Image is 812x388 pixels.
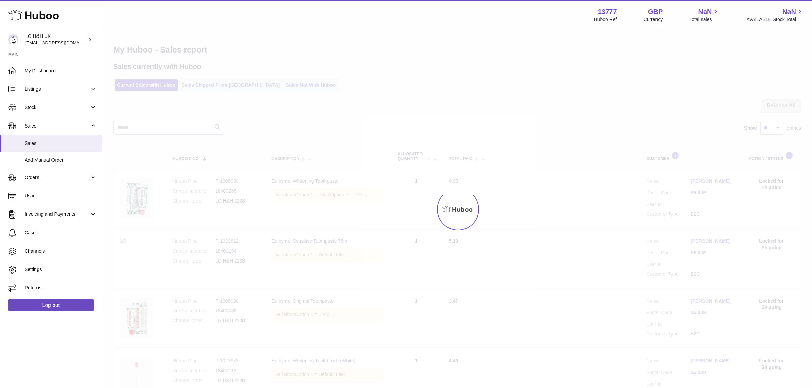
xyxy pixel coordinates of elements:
span: NaN [782,7,796,16]
span: My Dashboard [25,68,97,74]
span: Usage [25,193,97,199]
span: Total sales [689,16,720,23]
div: LG H&H UK [25,33,87,46]
span: Channels [25,248,97,254]
span: Listings [25,86,90,92]
span: AVAILABLE Stock Total [746,16,804,23]
span: Settings [25,266,97,273]
strong: 13777 [598,7,617,16]
a: NaN Total sales [689,7,720,23]
a: Log out [8,299,94,311]
a: NaN AVAILABLE Stock Total [746,7,804,23]
span: Orders [25,174,90,181]
span: NaN [698,7,712,16]
span: Cases [25,229,97,236]
span: [EMAIL_ADDRESS][DOMAIN_NAME] [25,40,100,45]
div: Huboo Ref [594,16,617,23]
img: veechen@lghnh.co.uk [8,34,18,45]
span: Sales [25,123,90,129]
span: Add Manual Order [25,157,97,163]
span: Returns [25,285,97,291]
strong: GBP [648,7,663,16]
span: Sales [25,140,97,147]
span: Stock [25,104,90,111]
span: Invoicing and Payments [25,211,90,218]
div: Currency [644,16,663,23]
